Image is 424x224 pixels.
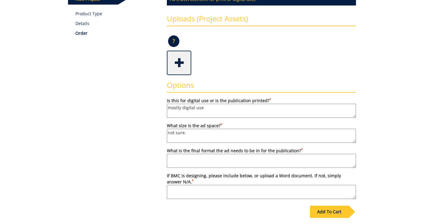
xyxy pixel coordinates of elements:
label: What is the final format the ad needs to be in for the publication? [167,148,356,168]
textarea: If BMC is designing, please include below, or upload a Word document. If not, simply answer N/A.* [167,185,356,199]
p: Details [75,20,158,27]
label: What size is the ad space? [167,123,356,143]
p: ? [168,35,179,47]
a: Product Type [75,11,158,17]
textarea: What is the final format the ad needs to be in for the publication?* [167,154,356,168]
div: Add To Cart [310,206,349,218]
textarea: What size is the ad space?* [167,129,356,143]
h3: Options [167,81,356,93]
label: If BMC is designing, please include below, or upload a Word document. If not, simply answer N/A. [167,173,356,199]
h3: Uploads (Project Assets) [167,15,356,26]
p: Order [75,30,158,36]
label: Is this for digital use or is the publication printed? [167,98,356,118]
textarea: Is this for digital use or is the publication printed?* [167,104,356,118]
